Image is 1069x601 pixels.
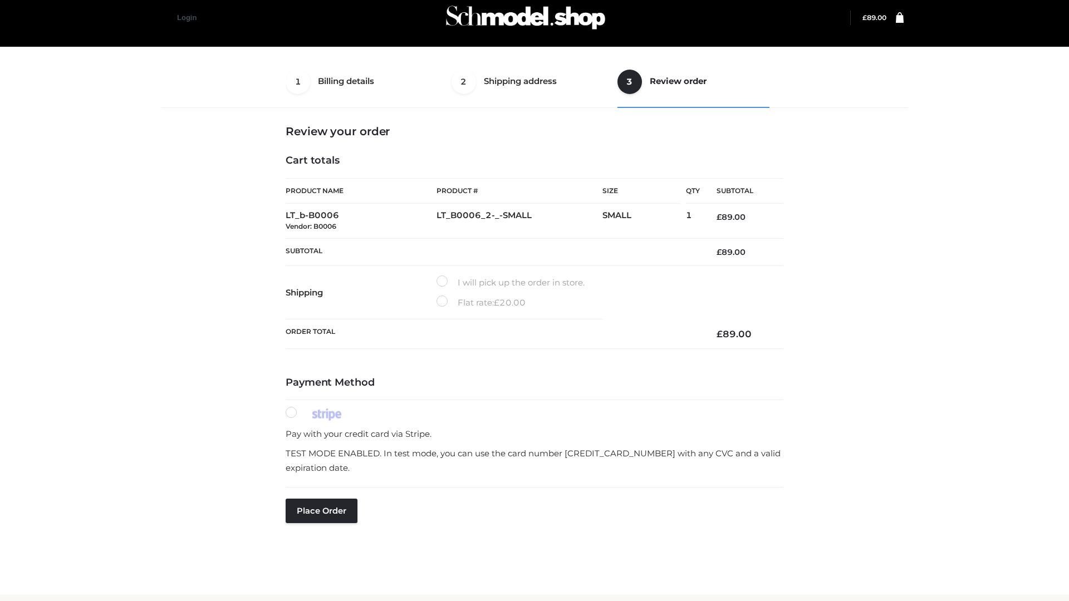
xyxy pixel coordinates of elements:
bdi: 89.00 [862,13,886,22]
p: TEST MODE ENABLED. In test mode, you can use the card number [CREDIT_CARD_NUMBER] with any CVC an... [286,446,783,475]
label: Flat rate: [437,295,526,310]
th: Subtotal [286,238,700,265]
span: £ [717,247,722,257]
bdi: 20.00 [494,297,526,308]
bdi: 89.00 [717,247,746,257]
td: LT_B0006_2-_-SMALL [437,204,602,239]
th: Size [602,179,680,204]
bdi: 89.00 [717,212,746,222]
td: 1 [686,204,700,239]
span: £ [494,297,499,308]
a: Login [177,13,197,22]
h3: Review your order [286,125,783,138]
th: Subtotal [700,179,783,204]
a: £89.00 [862,13,886,22]
span: £ [717,328,723,339]
span: £ [862,13,867,22]
h4: Cart totals [286,155,783,167]
h4: Payment Method [286,377,783,389]
button: Place order [286,499,357,523]
td: LT_b-B0006 [286,204,437,239]
th: Shipping [286,266,437,319]
th: Qty [686,178,700,204]
td: SMALL [602,204,686,239]
small: Vendor: B0006 [286,222,336,230]
th: Product Name [286,178,437,204]
th: Product # [437,178,602,204]
label: I will pick up the order in store. [437,275,585,290]
bdi: 89.00 [717,328,752,339]
th: Order Total [286,319,700,349]
p: Pay with your credit card via Stripe. [286,427,783,441]
span: £ [717,212,722,222]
